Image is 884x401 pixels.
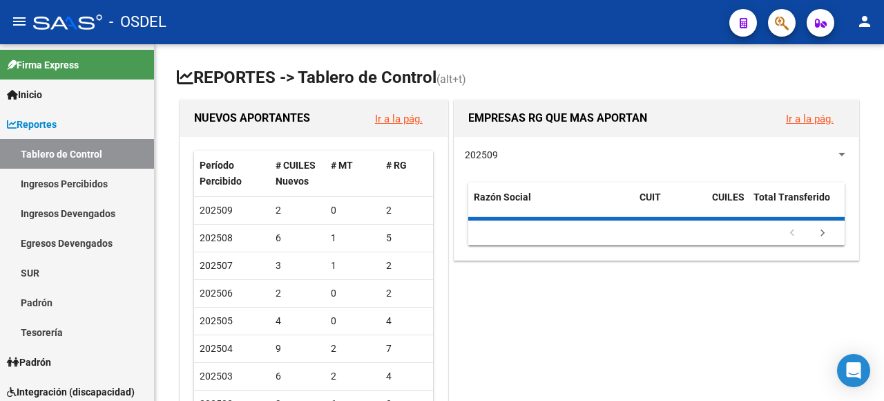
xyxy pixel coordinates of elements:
div: 0 [331,313,375,329]
a: go to next page [809,226,836,241]
div: 4 [386,313,430,329]
datatable-header-cell: CUIT [634,183,707,228]
span: Inicio [7,87,42,102]
span: # CUILES Nuevos [276,160,316,187]
span: 202504 [200,343,233,354]
div: 0 [331,203,375,218]
div: 6 [276,230,320,246]
span: CUIT [640,192,661,203]
span: CUILES [712,192,744,203]
span: Integración (discapacidad) [7,384,135,400]
div: 0 [331,286,375,301]
button: Ir a la pág. [364,106,434,131]
mat-icon: menu [11,13,28,30]
span: # MT [331,160,353,171]
span: Período Percibido [200,160,242,187]
a: Ir a la pág. [375,113,423,125]
div: 2 [276,286,320,301]
div: 6 [276,369,320,384]
div: 1 [331,258,375,274]
div: 2 [386,258,430,274]
span: (alt+t) [436,73,466,86]
div: 2 [386,203,430,218]
div: 2 [331,369,375,384]
span: 202503 [200,371,233,382]
span: Padrón [7,355,51,370]
span: 202506 [200,288,233,299]
div: 9 [276,341,320,357]
div: 3 [276,258,320,274]
div: 4 [386,369,430,384]
div: 7 [386,341,430,357]
span: NUEVOS APORTANTES [194,111,310,124]
span: 202509 [200,205,233,216]
div: 2 [386,286,430,301]
span: 202508 [200,232,233,243]
datatable-header-cell: CUILES [707,183,748,228]
div: 5 [386,230,430,246]
div: 2 [331,341,375,357]
span: 202509 [465,149,498,160]
span: Razón Social [474,192,531,203]
datatable-header-cell: Período Percibido [194,151,270,196]
span: Firma Express [7,57,79,73]
span: # RG [386,160,407,171]
datatable-header-cell: Razón Social [468,183,634,228]
span: EMPRESAS RG QUE MAS APORTAN [468,111,647,124]
a: go to previous page [779,226,805,241]
datatable-header-cell: # CUILES Nuevos [270,151,325,196]
mat-icon: person [856,13,873,30]
div: 4 [276,313,320,329]
div: 1 [331,230,375,246]
span: 202505 [200,315,233,326]
h1: REPORTES -> Tablero de Control [177,66,862,91]
datatable-header-cell: Total Transferido [748,183,845,228]
div: 2 [276,203,320,218]
button: Ir a la pág. [775,106,845,131]
div: Open Intercom Messenger [837,354,870,387]
datatable-header-cell: # RG [381,151,436,196]
datatable-header-cell: # MT [325,151,381,196]
a: Ir a la pág. [786,113,834,125]
span: Total Transferido [753,192,830,203]
span: - OSDEL [109,7,166,37]
span: 202507 [200,260,233,271]
span: Reportes [7,117,57,132]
